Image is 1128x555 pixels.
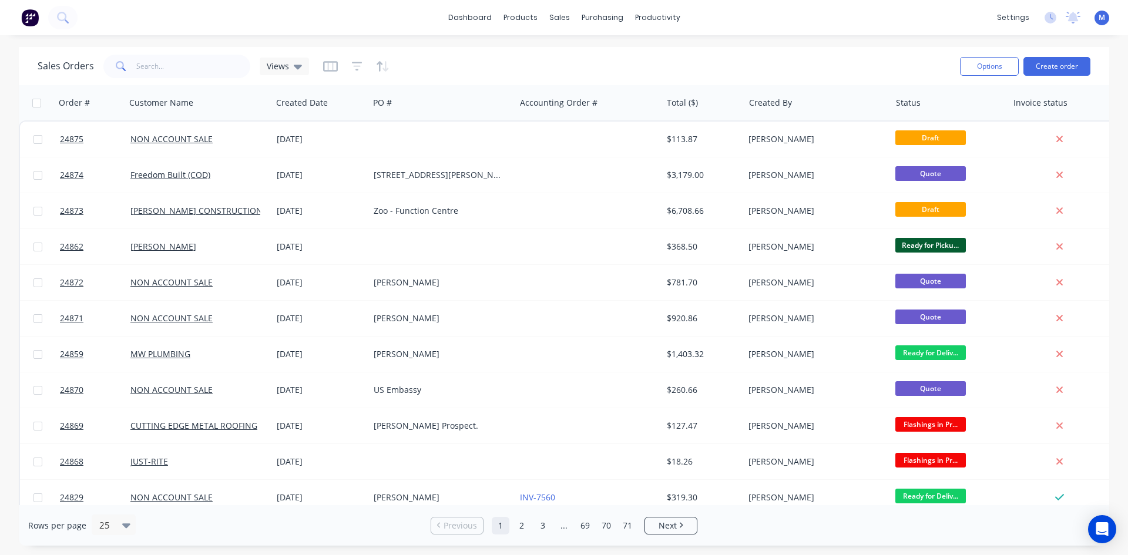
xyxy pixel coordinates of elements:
[543,9,576,26] div: sales
[130,384,213,395] a: NON ACCOUNT SALE
[374,348,504,360] div: [PERSON_NAME]
[60,241,83,253] span: 24862
[60,193,130,228] a: 24873
[277,384,364,396] div: [DATE]
[60,157,130,193] a: 24874
[895,238,966,253] span: Ready for Picku...
[748,277,879,288] div: [PERSON_NAME]
[895,345,966,360] span: Ready for Deliv...
[1088,515,1116,543] div: Open Intercom Messenger
[374,384,504,396] div: US Embassy
[130,492,213,503] a: NON ACCOUNT SALE
[895,166,966,181] span: Quote
[136,55,251,78] input: Search...
[374,492,504,503] div: [PERSON_NAME]
[60,265,130,300] a: 24872
[60,337,130,372] a: 24859
[576,9,629,26] div: purchasing
[130,420,257,431] a: CUTTING EDGE METAL ROOFING
[667,384,736,396] div: $260.66
[895,310,966,324] span: Quote
[597,517,615,534] a: Page 70
[748,348,879,360] div: [PERSON_NAME]
[748,456,879,467] div: [PERSON_NAME]
[645,520,697,532] a: Next page
[267,60,289,72] span: Views
[130,169,210,180] a: Freedom Built (COD)
[130,312,213,324] a: NON ACCOUNT SALE
[555,517,573,534] a: Jump forward
[277,456,364,467] div: [DATE]
[619,517,636,534] a: Page 71
[520,97,597,109] div: Accounting Order #
[277,420,364,432] div: [DATE]
[130,133,213,144] a: NON ACCOUNT SALE
[492,517,509,534] a: Page 1 is your current page
[60,480,130,515] a: 24829
[60,492,83,503] span: 24829
[374,277,504,288] div: [PERSON_NAME]
[442,9,498,26] a: dashboard
[60,133,83,145] span: 24875
[431,520,483,532] a: Previous page
[28,520,86,532] span: Rows per page
[130,348,190,359] a: MW PLUMBING
[21,9,39,26] img: Factory
[276,97,328,109] div: Created Date
[373,97,392,109] div: PO #
[59,97,90,109] div: Order #
[629,9,686,26] div: productivity
[60,229,130,264] a: 24862
[277,277,364,288] div: [DATE]
[667,169,736,181] div: $3,179.00
[895,489,966,503] span: Ready for Deliv...
[277,205,364,217] div: [DATE]
[748,241,879,253] div: [PERSON_NAME]
[498,9,543,26] div: products
[748,205,879,217] div: [PERSON_NAME]
[60,312,83,324] span: 24871
[60,444,130,479] a: 24868
[374,169,504,181] div: [STREET_ADDRESS][PERSON_NAME][PERSON_NAME]
[60,372,130,408] a: 24870
[130,277,213,288] a: NON ACCOUNT SALE
[748,420,879,432] div: [PERSON_NAME]
[60,408,130,443] a: 24869
[748,133,879,145] div: [PERSON_NAME]
[1023,57,1090,76] button: Create order
[1013,97,1067,109] div: Invoice status
[277,169,364,181] div: [DATE]
[60,348,83,360] span: 24859
[667,420,736,432] div: $127.47
[374,420,504,432] div: [PERSON_NAME] Prospect.
[667,97,698,109] div: Total ($)
[60,122,130,157] a: 24875
[667,241,736,253] div: $368.50
[130,241,196,252] a: [PERSON_NAME]
[895,381,966,396] span: Quote
[960,57,1019,76] button: Options
[513,517,531,534] a: Page 2
[667,348,736,360] div: $1,403.32
[659,520,677,532] span: Next
[60,205,83,217] span: 24873
[667,277,736,288] div: $781.70
[576,517,594,534] a: Page 69
[60,169,83,181] span: 24874
[667,312,736,324] div: $920.86
[667,205,736,217] div: $6,708.66
[895,417,966,432] span: Flashings in Pr...
[749,97,792,109] div: Created By
[60,384,83,396] span: 24870
[130,456,168,467] a: JUST-RITE
[277,241,364,253] div: [DATE]
[748,492,879,503] div: [PERSON_NAME]
[895,202,966,217] span: Draft
[277,312,364,324] div: [DATE]
[895,274,966,288] span: Quote
[374,312,504,324] div: [PERSON_NAME]
[667,456,736,467] div: $18.26
[277,348,364,360] div: [DATE]
[1099,12,1105,23] span: M
[426,517,702,534] ul: Pagination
